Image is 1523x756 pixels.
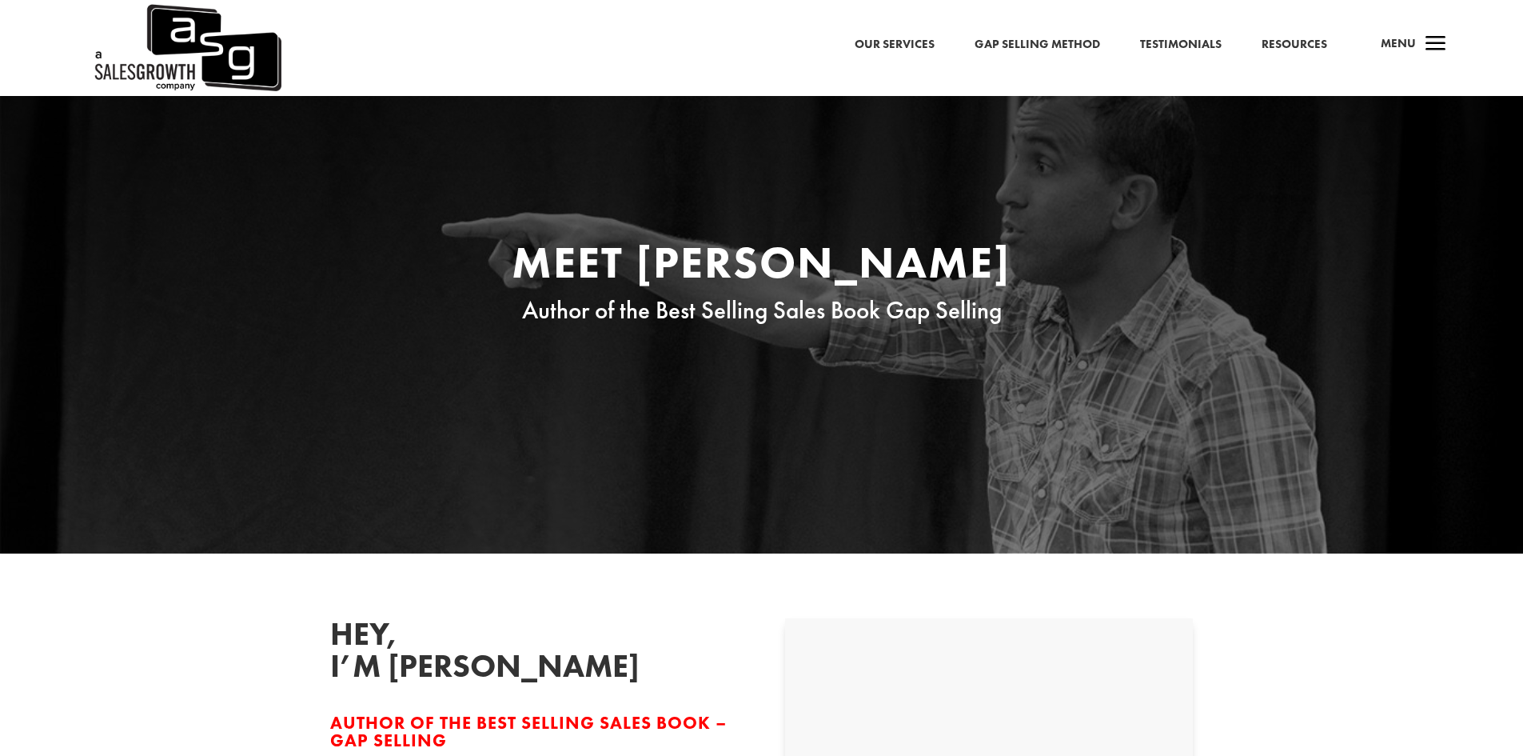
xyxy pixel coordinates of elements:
[1140,34,1222,55] a: Testimonials
[975,34,1100,55] a: Gap Selling Method
[1420,29,1452,61] span: a
[330,618,570,690] h2: Hey, I’m [PERSON_NAME]
[1381,35,1416,51] span: Menu
[522,294,1002,326] span: Author of the Best Selling Sales Book Gap Selling
[330,711,727,752] span: Author of the Best Selling Sales Book – Gap Selling
[458,240,1066,293] h1: Meet [PERSON_NAME]
[1262,34,1327,55] a: Resources
[855,34,935,55] a: Our Services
